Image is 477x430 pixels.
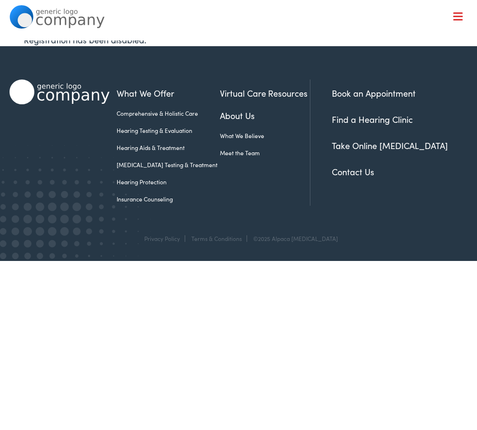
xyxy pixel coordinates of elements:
a: Find a Hearing Clinic [332,113,413,125]
a: Meet the Team [220,149,268,157]
a: Virtual Care [220,87,268,100]
a: Take Online [MEDICAL_DATA] [332,140,448,151]
a: [MEDICAL_DATA] Testing & Treatment [117,160,220,169]
a: Hearing Testing & Evaluation [117,126,220,135]
a: About Us [220,109,268,122]
a: What We Offer [117,87,220,100]
a: Hearing Aids & Treatment [117,143,220,152]
a: Insurance Counseling [117,195,220,203]
a: Contact Us [332,166,374,178]
img: Alpaca Audiology [10,80,109,104]
a: What We Offer [17,38,467,68]
div: ©2025 Alpaca [MEDICAL_DATA] [248,235,338,242]
a: Hearing Protection [117,178,220,186]
a: Comprehensive & Holistic Care [117,109,220,118]
a: Privacy Policy [144,234,180,242]
a: Terms & Conditions [191,234,242,242]
a: Book an Appointment [332,87,416,99]
a: What We Believe [220,131,268,140]
a: Resources [268,87,310,100]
